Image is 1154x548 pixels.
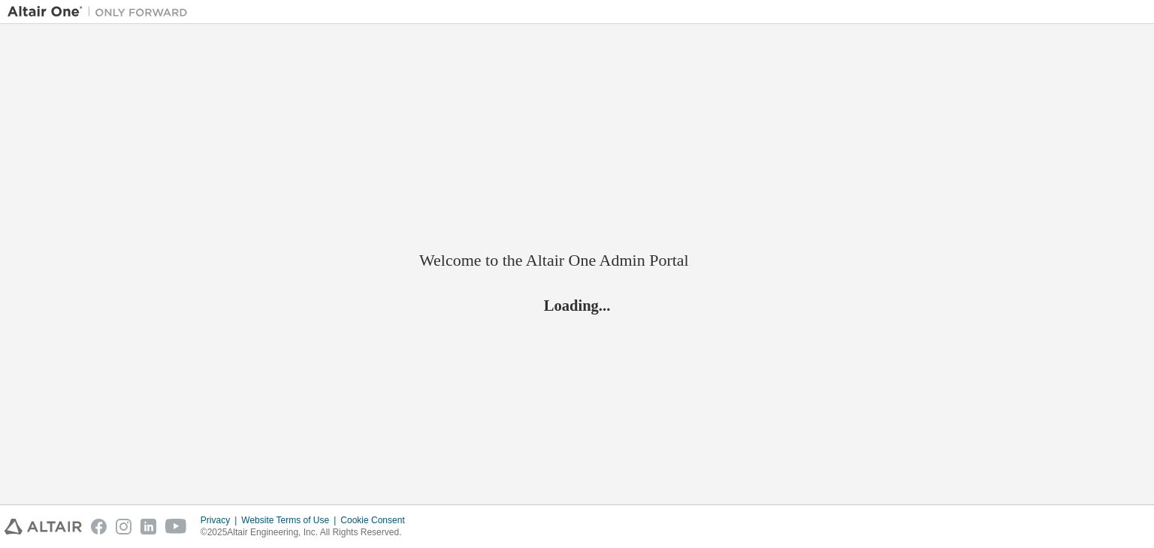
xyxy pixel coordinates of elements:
img: Altair One [8,5,195,20]
img: instagram.svg [116,519,131,534]
img: linkedin.svg [140,519,156,534]
div: Cookie Consent [340,514,413,526]
img: facebook.svg [91,519,107,534]
img: youtube.svg [165,519,187,534]
p: © 2025 Altair Engineering, Inc. All Rights Reserved. [201,526,414,539]
h2: Loading... [419,296,735,315]
img: altair_logo.svg [5,519,82,534]
div: Website Terms of Use [241,514,340,526]
h2: Welcome to the Altair One Admin Portal [419,250,735,271]
div: Privacy [201,514,241,526]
